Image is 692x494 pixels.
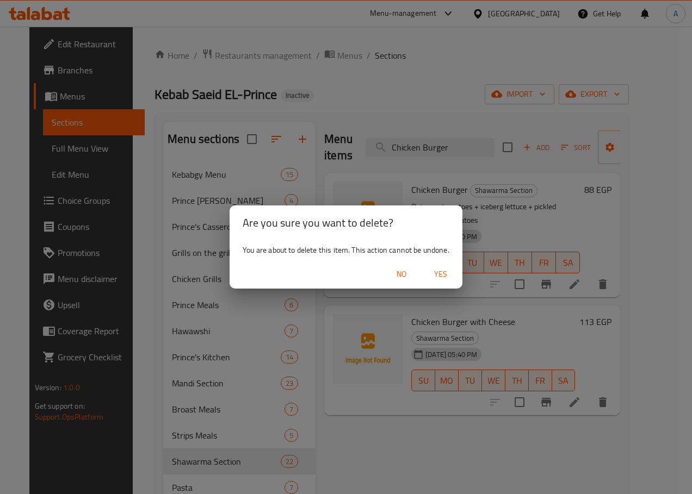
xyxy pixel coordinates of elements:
div: You are about to delete this item. This action cannot be undone. [230,240,462,260]
button: Yes [423,264,458,284]
span: No [388,267,415,281]
span: Yes [428,267,454,281]
button: No [384,264,419,284]
h2: Are you sure you want to delete? [243,214,449,232]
